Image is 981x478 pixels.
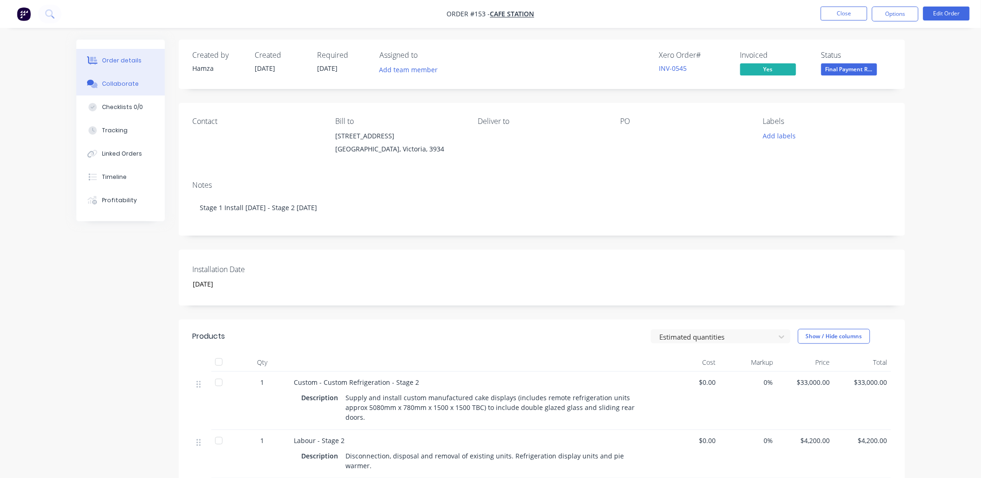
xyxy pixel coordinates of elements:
[335,130,463,143] div: [STREET_ADDRESS]
[659,64,687,73] a: INV-0545
[76,119,165,142] button: Tracking
[102,80,139,88] div: Collaborate
[102,126,128,135] div: Tracking
[318,64,338,73] span: [DATE]
[193,181,891,190] div: Notes
[740,63,796,75] span: Yes
[838,377,887,387] span: $33,000.00
[76,49,165,72] button: Order details
[380,63,443,76] button: Add team member
[302,449,342,463] div: Description
[821,7,867,20] button: Close
[193,63,244,73] div: Hamza
[193,331,225,342] div: Products
[102,196,137,205] div: Profitability
[923,7,970,20] button: Edit Order
[76,189,165,212] button: Profitability
[76,142,165,165] button: Linked Orders
[380,51,473,60] div: Assigned to
[261,436,264,445] span: 1
[193,193,891,222] div: Stage 1 Install [DATE] - Stage 2 [DATE]
[490,10,534,19] a: CAFE STATION
[17,7,31,21] img: Factory
[193,264,309,275] label: Installation Date
[193,117,320,126] div: Contact
[255,51,306,60] div: Created
[102,56,142,65] div: Order details
[342,391,652,424] div: Supply and install custom manufactured cake displays (includes remote refrigeration units approx ...
[821,63,877,75] span: Final Payment R...
[781,377,831,387] span: $33,000.00
[318,51,369,60] div: Required
[821,63,877,77] button: Final Payment R...
[667,377,717,387] span: $0.00
[261,377,264,387] span: 1
[76,96,165,119] button: Checklists 0/0
[294,378,419,387] span: Custom - Custom Refrigeration - Stage 2
[667,436,717,445] span: $0.00
[663,353,720,372] div: Cost
[447,10,490,19] span: Order #153 -
[235,353,291,372] div: Qty
[621,117,748,126] div: PO
[720,353,777,372] div: Markup
[478,117,605,126] div: Deliver to
[777,353,834,372] div: Price
[294,436,345,445] span: Labour - Stage 2
[102,173,127,181] div: Timeline
[186,277,302,291] input: Enter date
[335,130,463,159] div: [STREET_ADDRESS][GEOGRAPHIC_DATA], Victoria, 3934
[834,353,891,372] div: Total
[724,436,773,445] span: 0%
[838,436,887,445] span: $4,200.00
[102,103,143,111] div: Checklists 0/0
[302,391,342,404] div: Description
[781,436,831,445] span: $4,200.00
[374,63,443,76] button: Add team member
[821,51,891,60] div: Status
[255,64,276,73] span: [DATE]
[102,150,142,158] div: Linked Orders
[872,7,919,21] button: Options
[740,51,810,60] div: Invoiced
[76,165,165,189] button: Timeline
[335,117,463,126] div: Bill to
[659,51,729,60] div: Xero Order #
[758,130,801,142] button: Add labels
[335,143,463,156] div: [GEOGRAPHIC_DATA], Victoria, 3934
[342,449,652,472] div: Disconnection, disposal and removal of existing units. Refrigeration display units and pie warmer.
[763,117,891,126] div: Labels
[798,329,870,344] button: Show / Hide columns
[193,51,244,60] div: Created by
[76,72,165,96] button: Collaborate
[724,377,773,387] span: 0%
